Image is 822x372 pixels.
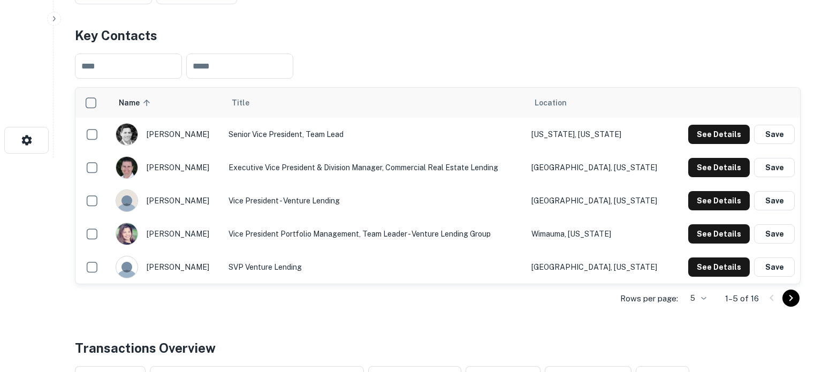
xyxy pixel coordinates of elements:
div: [PERSON_NAME] [116,123,218,146]
td: Vice President - Venture Lending [223,184,526,217]
td: Senior Vice President, Team Lead [223,118,526,151]
h4: Key Contacts [75,26,801,45]
button: Save [754,224,795,244]
h4: Transactions Overview [75,338,216,358]
div: [PERSON_NAME] [116,256,218,278]
div: scrollable content [75,88,800,284]
button: Save [754,191,795,210]
button: Save [754,158,795,177]
td: SVP Venture Lending [223,250,526,284]
td: [GEOGRAPHIC_DATA], [US_STATE] [526,184,674,217]
td: Executive Vice President & Division Manager, Commercial Real Estate Lending [223,151,526,184]
td: [GEOGRAPHIC_DATA], [US_STATE] [526,151,674,184]
span: Name [119,96,154,109]
th: Name [110,88,223,118]
button: See Details [688,224,750,244]
th: Location [526,88,674,118]
div: 5 [682,291,708,306]
p: 1–5 of 16 [725,292,759,305]
span: Location [535,96,567,109]
img: 1676654264299 [116,223,138,245]
button: Save [754,125,795,144]
img: 9c8pery4andzj6ohjkjp54ma2 [116,256,138,278]
td: Wimauma, [US_STATE] [526,217,674,250]
button: See Details [688,125,750,144]
th: Title [223,88,526,118]
td: Vice President Portfolio Management, Team Leader - Venture Lending Group [223,217,526,250]
div: [PERSON_NAME] [116,156,218,179]
p: Rows per page: [620,292,678,305]
button: See Details [688,158,750,177]
img: 244xhbkr7g40x6bsu4gi6q4ry [116,190,138,211]
td: [US_STATE], [US_STATE] [526,118,674,151]
div: [PERSON_NAME] [116,189,218,212]
td: [GEOGRAPHIC_DATA], [US_STATE] [526,250,674,284]
button: Save [754,257,795,277]
img: 1520277714025 [116,124,138,145]
span: Title [232,96,263,109]
button: See Details [688,257,750,277]
div: [PERSON_NAME] [116,223,218,245]
button: See Details [688,191,750,210]
iframe: Chat Widget [768,286,822,338]
img: 1517715512024 [116,157,138,178]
